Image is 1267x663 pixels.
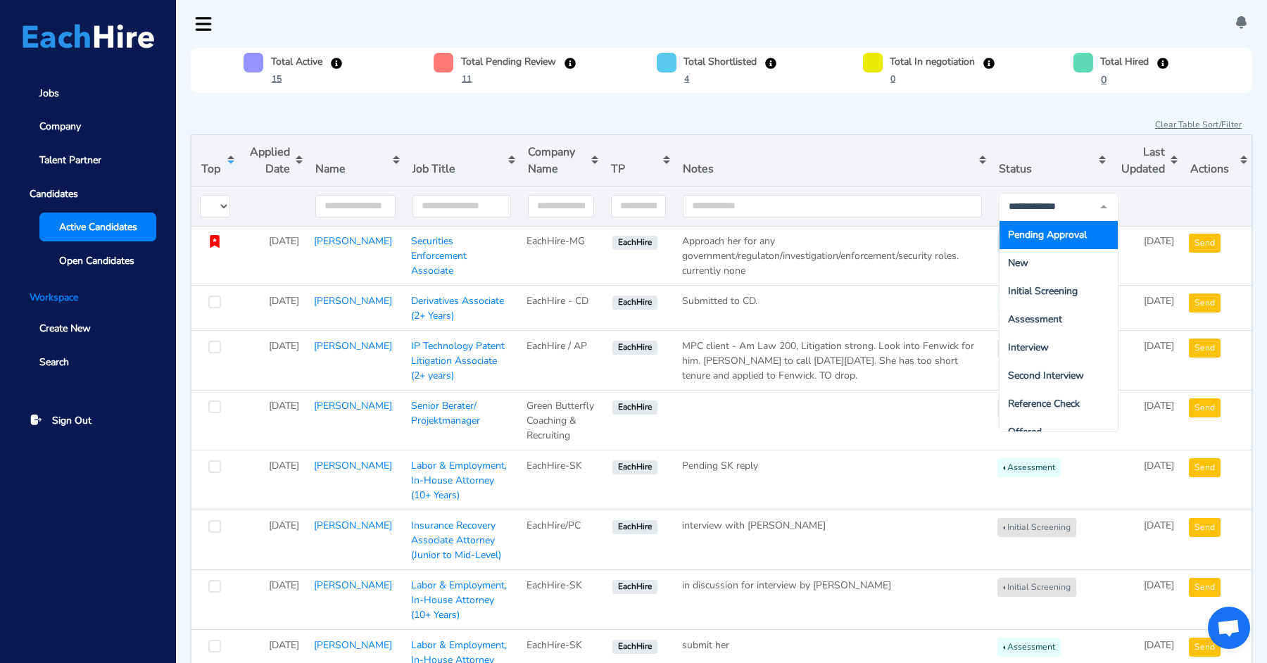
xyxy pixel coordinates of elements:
[314,294,392,308] a: [PERSON_NAME]
[612,520,657,534] span: EachHire
[411,459,507,502] a: Labor & Employment, In-House Attorney (10+ Years)
[527,399,594,442] span: Green Butterfly Coaching & Recruiting
[1100,55,1149,68] h6: Total Hired
[269,519,299,532] span: [DATE]
[411,339,505,382] a: IP Technology Patent Litigation Associate (2+ years)
[314,234,392,248] a: [PERSON_NAME]
[59,253,134,268] span: Open Candidates
[527,519,581,532] span: EachHire/PC
[1144,234,1174,248] span: [DATE]
[612,341,657,355] span: EachHire
[1008,312,1062,326] span: Assessment
[269,579,299,592] span: [DATE]
[39,321,91,336] span: Create New
[269,399,299,412] span: [DATE]
[682,459,758,472] span: Pending SK reply
[682,638,729,652] span: submit her
[20,179,156,208] span: Candidates
[20,146,156,175] a: Talent Partner
[411,579,507,621] a: Labor & Employment, In-House Attorney (10+ Years)
[612,400,657,415] span: EachHire
[527,459,582,472] span: EachHire-SK
[1189,398,1221,417] button: Send
[1008,284,1078,298] span: Initial Screening
[683,72,690,86] button: 4
[461,55,556,68] h6: Total Pending Review
[269,339,299,353] span: [DATE]
[20,348,156,377] a: Search
[269,459,299,472] span: [DATE]
[1144,339,1174,353] span: [DATE]
[462,73,472,84] u: 11
[612,296,657,310] span: EachHire
[683,55,757,68] h6: Total Shortlisted
[890,73,895,84] u: 0
[1008,228,1087,241] span: Pending Approval
[997,339,1045,358] button: Pending
[39,86,59,101] span: Jobs
[314,519,392,532] a: [PERSON_NAME]
[527,579,582,592] span: EachHire-SK
[20,315,156,343] a: Create New
[411,519,501,562] a: Insurance Recovery Associate Attorney (Junior to Mid-Level)
[314,339,392,353] a: [PERSON_NAME]
[271,72,282,86] button: 15
[1008,425,1042,438] span: Offered
[682,579,891,592] span: in discussion for interview by [PERSON_NAME]
[1208,607,1250,649] div: Open chat
[411,234,467,277] a: Securities Enforcement Associate
[1189,518,1221,537] button: Send
[997,458,1061,477] button: Assessment
[20,113,156,141] a: Company
[39,153,101,168] span: Talent Partner
[612,236,657,250] span: EachHire
[1144,519,1174,532] span: [DATE]
[682,294,757,308] span: Submitted to CD.
[1189,578,1221,597] button: Send
[527,294,588,308] span: EachHire - CD
[314,399,392,412] a: [PERSON_NAME]
[682,519,826,532] span: interview with [PERSON_NAME]
[997,518,1076,537] button: Initial Screening
[59,220,137,234] span: Active Candidates
[997,293,1061,312] button: Assessment
[1144,459,1174,472] span: [DATE]
[1189,458,1221,477] button: Send
[997,578,1076,597] button: Initial Screening
[314,638,392,652] a: [PERSON_NAME]
[411,294,504,322] a: Derivatives Associate (2+ Years)
[527,638,582,652] span: EachHire-SK
[890,55,975,68] h6: Total In negotiation
[997,398,1045,417] button: Pending
[1008,397,1080,410] span: Reference Check
[461,72,472,86] button: 11
[1008,256,1028,270] span: New
[612,640,657,654] span: EachHire
[20,79,156,108] a: Jobs
[612,580,657,594] span: EachHire
[527,339,587,353] span: EachHire / AP
[314,459,392,472] a: [PERSON_NAME]
[890,72,896,86] button: 0
[1189,234,1221,253] button: Send
[1189,293,1221,312] button: Send
[39,355,69,370] span: Search
[684,73,689,84] u: 4
[39,213,156,241] a: Active Candidates
[1100,72,1107,88] button: 0
[271,55,322,68] h6: Total Active
[1101,73,1107,87] u: 0
[1144,294,1174,308] span: [DATE]
[1144,638,1174,652] span: [DATE]
[269,294,299,308] span: [DATE]
[612,460,657,474] span: EachHire
[23,24,154,49] img: Logo
[1008,369,1084,382] span: Second Interview
[39,119,81,134] span: Company
[39,246,156,275] a: Open Candidates
[20,290,156,305] li: Workspace
[1144,399,1174,412] span: [DATE]
[272,73,282,84] u: 15
[314,579,392,592] a: [PERSON_NAME]
[1155,119,1242,130] u: Clear Table Sort/Filter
